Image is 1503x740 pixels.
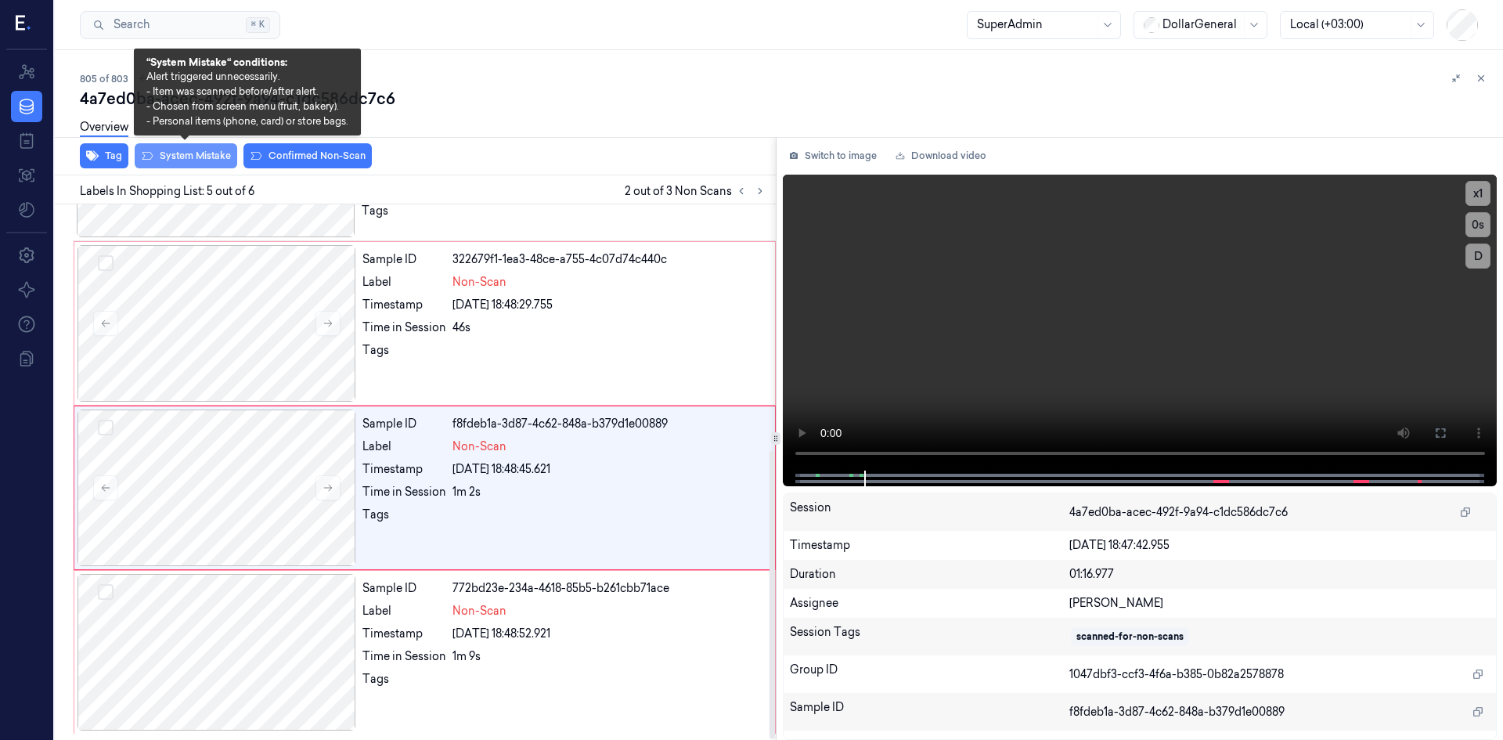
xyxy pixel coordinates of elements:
[1069,504,1288,521] span: 4a7ed0ba-acec-492f-9a94-c1dc586dc7c6
[790,624,1070,649] div: Session Tags
[452,648,766,665] div: 1m 9s
[362,507,446,532] div: Tags
[362,580,446,597] div: Sample ID
[1076,630,1184,644] div: scanned-for-non-scans
[790,500,1070,525] div: Session
[80,119,128,137] a: Overview
[1069,595,1490,612] div: [PERSON_NAME]
[1069,666,1284,683] span: 1047dbf3-ccf3-4f6a-b385-0b82a2578878
[625,182,770,200] span: 2 out of 3 Non Scans
[452,251,766,268] div: 322679f1-1ea3-48ce-a755-4c07d74c440c
[80,72,128,85] span: 805 of 803
[452,439,506,455] span: Non-Scan
[452,416,766,432] div: f8fdeb1a-3d87-4c62-848a-b379d1e00889
[452,580,766,597] div: 772bd23e-234a-4618-85b5-b261cbb71ace
[362,274,446,291] div: Label
[362,484,446,500] div: Time in Session
[362,626,446,642] div: Timestamp
[1069,566,1490,583] div: 01:16.977
[452,319,766,336] div: 46s
[243,143,372,168] button: Confirmed Non-Scan
[80,88,1490,110] div: 4a7ed0ba-acec-492f-9a94-c1dc586dc7c6
[783,143,883,168] button: Switch to image
[790,595,1070,612] div: Assignee
[80,183,254,200] span: Labels In Shopping List: 5 out of 6
[889,143,993,168] a: Download video
[790,537,1070,554] div: Timestamp
[362,342,446,367] div: Tags
[1465,212,1490,237] button: 0s
[1465,181,1490,206] button: x1
[452,274,506,291] span: Non-Scan
[98,255,114,271] button: Select row
[362,439,446,455] div: Label
[362,319,446,336] div: Time in Session
[452,603,506,619] span: Non-Scan
[98,584,114,600] button: Select row
[452,484,766,500] div: 1m 2s
[98,420,114,435] button: Select row
[790,566,1070,583] div: Duration
[362,416,446,432] div: Sample ID
[362,603,446,619] div: Label
[80,11,280,39] button: Search⌘K
[362,297,446,313] div: Timestamp
[107,16,150,33] span: Search
[362,203,445,228] div: Tags
[452,461,766,478] div: [DATE] 18:48:45.621
[80,143,128,168] button: Tag
[362,251,446,268] div: Sample ID
[452,626,766,642] div: [DATE] 18:48:52.921
[790,662,1070,687] div: Group ID
[362,461,446,478] div: Timestamp
[135,143,237,168] button: System Mistake
[790,699,1070,724] div: Sample ID
[452,297,766,313] div: [DATE] 18:48:29.755
[362,648,446,665] div: Time in Session
[1069,537,1490,554] div: [DATE] 18:47:42.955
[1069,704,1285,720] span: f8fdeb1a-3d87-4c62-848a-b379d1e00889
[362,671,446,696] div: Tags
[1465,244,1490,269] button: D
